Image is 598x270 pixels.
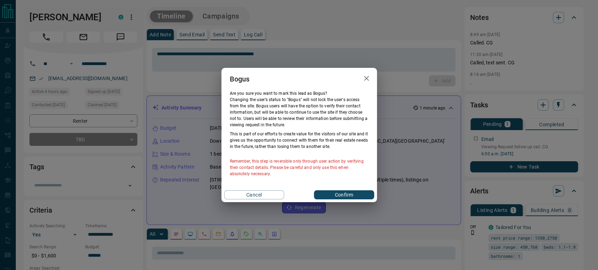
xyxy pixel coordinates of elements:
p: Are you sure you want to mark this lead as Bogus ? [230,90,369,97]
h2: Bogus [221,68,258,90]
p: This is part of our efforts to create value for the visitors of our site and it gives us the oppo... [230,131,369,150]
p: Changing the user’s status to "Bogus" will not lock the user's access from the site. Bogus users ... [230,97,369,128]
button: Confirm [314,190,374,199]
p: Remember, this step is reversible only through user action by verifying their contact details. Pl... [230,158,369,177]
button: Cancel [224,190,284,199]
